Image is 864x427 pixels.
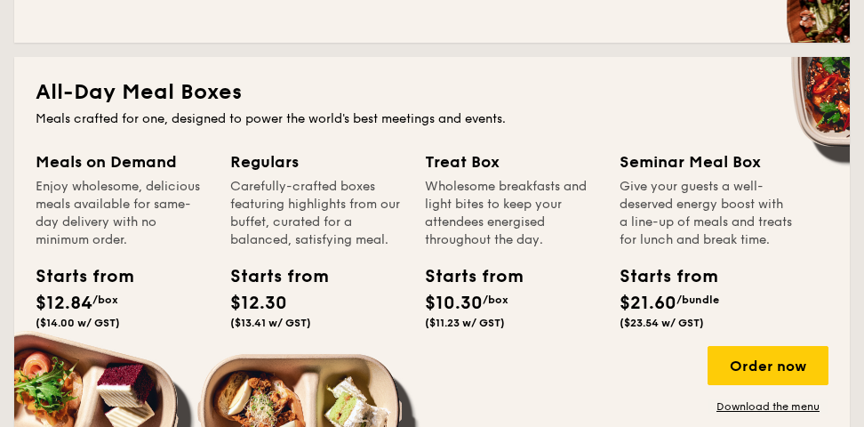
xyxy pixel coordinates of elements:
[230,263,310,290] div: Starts from
[230,293,287,314] span: $12.30
[36,263,116,290] div: Starts from
[620,178,793,249] div: Give your guests a well-deserved energy boost with a line-up of meals and treats for lunch and br...
[36,317,120,329] span: ($14.00 w/ GST)
[620,317,704,329] span: ($23.54 w/ GST)
[425,317,505,329] span: ($11.23 w/ GST)
[620,149,793,174] div: Seminar Meal Box
[36,78,828,107] h2: All-Day Meal Boxes
[620,293,676,314] span: $21.60
[676,294,719,306] span: /bundle
[425,263,505,290] div: Starts from
[36,149,209,174] div: Meals on Demand
[425,178,598,249] div: Wholesome breakfasts and light bites to keep your attendees energised throughout the day.
[36,110,828,128] div: Meals crafted for one, designed to power the world's best meetings and events.
[708,399,828,414] a: Download the menu
[230,178,404,249] div: Carefully-crafted boxes featuring highlights from our buffet, curated for a balanced, satisfying ...
[92,294,118,306] span: /box
[425,149,598,174] div: Treat Box
[483,294,508,306] span: /box
[36,293,92,314] span: $12.84
[708,346,828,385] div: Order now
[620,263,700,290] div: Starts from
[230,317,311,329] span: ($13.41 w/ GST)
[425,293,483,314] span: $10.30
[230,149,404,174] div: Regulars
[36,178,209,249] div: Enjoy wholesome, delicious meals available for same-day delivery with no minimum order.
